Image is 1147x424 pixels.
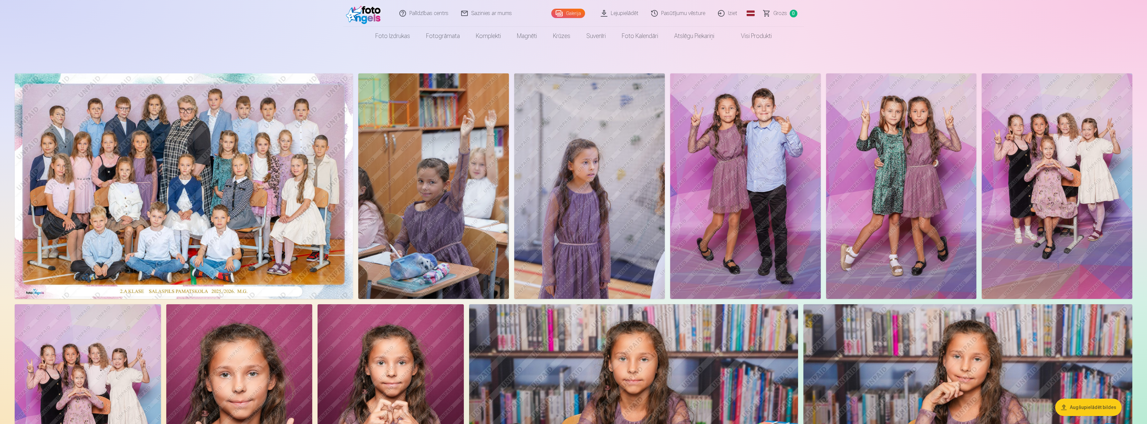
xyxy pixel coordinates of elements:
span: 0 [790,10,797,17]
a: Visi produkti [722,27,780,45]
button: Augšupielādēt bildes [1055,399,1122,416]
span: Grozs [773,9,787,17]
a: Foto kalendāri [614,27,666,45]
a: Magnēti [509,27,545,45]
a: Suvenīri [578,27,614,45]
a: Atslēgu piekariņi [666,27,722,45]
a: Fotogrāmata [418,27,468,45]
a: Foto izdrukas [367,27,418,45]
img: /fa1 [346,3,384,24]
a: Galerija [551,9,585,18]
a: Komplekti [468,27,509,45]
a: Krūzes [545,27,578,45]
